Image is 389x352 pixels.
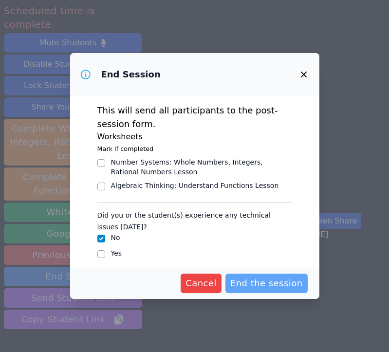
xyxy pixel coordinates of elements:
[97,206,292,233] legend: Did you or the student(s) experience any technical issues [DATE]?
[185,277,217,290] span: Cancel
[230,277,303,290] span: End the session
[97,104,292,131] p: This will send all participants to the post-session form.
[97,131,292,143] h3: Worksheets
[225,274,308,293] button: End the session
[111,249,122,257] label: Yes
[181,274,222,293] button: Cancel
[101,69,161,80] h3: End Session
[97,145,154,152] small: Mark if completed
[111,234,120,241] label: No
[111,181,279,190] div: Algebraic Thinking : Understand Functions Lesson
[111,157,292,177] div: Number Systems : Whole Numbers, Integers, Rational Numbers Lesson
